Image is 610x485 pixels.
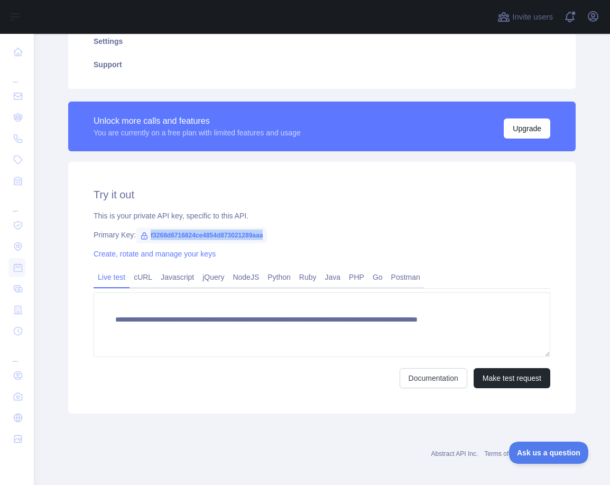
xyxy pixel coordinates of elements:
[8,343,25,364] div: ...
[387,269,424,286] a: Postman
[198,269,228,286] a: jQuery
[8,193,25,214] div: ...
[8,63,25,85] div: ...
[400,368,467,388] a: Documentation
[228,269,263,286] a: NodeJS
[94,211,550,221] div: This is your private API key, specific to this API.
[504,118,550,139] button: Upgrade
[263,269,295,286] a: Python
[484,450,530,457] a: Terms of service
[81,30,563,53] a: Settings
[495,8,555,25] button: Invite users
[94,187,550,202] h2: Try it out
[94,230,550,240] div: Primary Key:
[130,269,156,286] a: cURL
[94,127,301,138] div: You are currently on a free plan with limited features and usage
[368,269,387,286] a: Go
[474,368,550,388] button: Make test request
[94,250,216,258] a: Create, rotate and manage your keys
[509,442,589,464] iframe: Toggle Customer Support
[321,269,345,286] a: Java
[94,269,130,286] a: Live test
[431,450,478,457] a: Abstract API Inc.
[156,269,198,286] a: Javascript
[136,227,267,243] span: f3268d6716824ce4854d873021289aaa
[81,53,563,76] a: Support
[345,269,368,286] a: PHP
[94,115,301,127] div: Unlock more calls and features
[512,11,553,23] span: Invite users
[295,269,321,286] a: Ruby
